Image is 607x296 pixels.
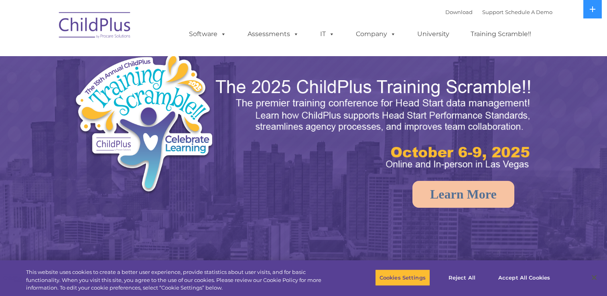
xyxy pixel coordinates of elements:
[445,9,473,15] a: Download
[494,269,554,286] button: Accept All Cookies
[181,26,234,42] a: Software
[312,26,343,42] a: IT
[412,181,514,208] a: Learn More
[445,9,552,15] font: |
[409,26,457,42] a: University
[463,26,539,42] a: Training Scramble!!
[55,6,135,47] img: ChildPlus by Procare Solutions
[505,9,552,15] a: Schedule A Demo
[240,26,307,42] a: Assessments
[26,268,334,292] div: This website uses cookies to create a better user experience, provide statistics about user visit...
[348,26,404,42] a: Company
[482,9,503,15] a: Support
[585,269,603,286] button: Close
[375,269,430,286] button: Cookies Settings
[437,269,487,286] button: Reject All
